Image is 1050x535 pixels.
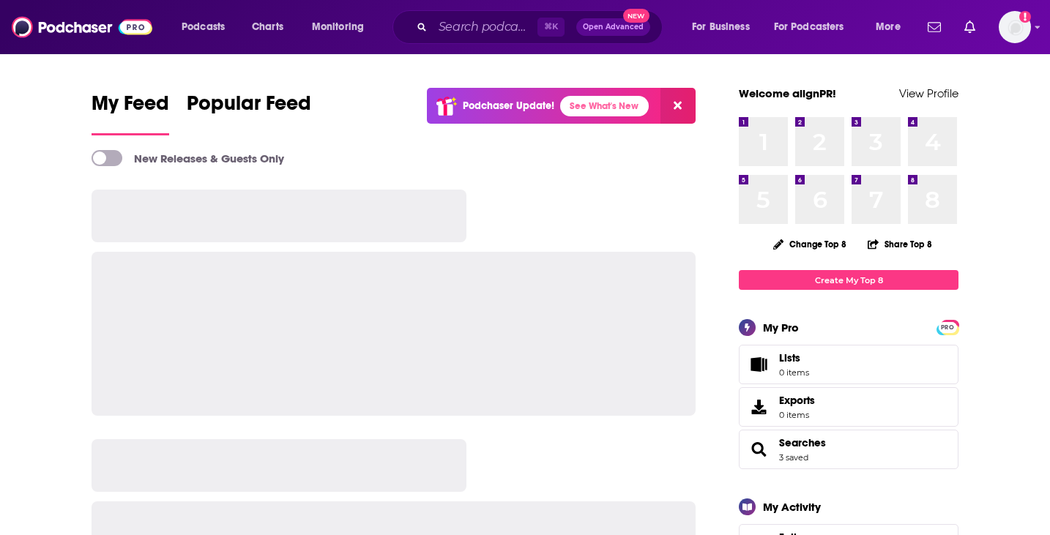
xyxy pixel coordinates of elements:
[779,351,809,364] span: Lists
[1019,11,1031,23] svg: Add a profile image
[583,23,644,31] span: Open Advanced
[92,150,284,166] a: New Releases & Guests Only
[242,15,292,39] a: Charts
[899,86,958,100] a: View Profile
[779,452,808,463] a: 3 saved
[739,387,958,427] a: Exports
[779,394,815,407] span: Exports
[623,9,649,23] span: New
[744,439,773,460] a: Searches
[958,15,981,40] a: Show notifications dropdown
[865,15,919,39] button: open menu
[876,17,901,37] span: More
[779,367,809,378] span: 0 items
[779,351,800,364] span: Lists
[187,91,311,135] a: Popular Feed
[92,91,169,135] a: My Feed
[739,430,958,469] span: Searches
[576,18,650,36] button: Open AdvancedNew
[182,17,225,37] span: Podcasts
[171,15,244,39] button: open menu
[302,15,383,39] button: open menu
[537,18,565,37] span: ⌘ K
[92,91,169,124] span: My Feed
[739,345,958,384] a: Lists
[922,15,947,40] a: Show notifications dropdown
[312,17,364,37] span: Monitoring
[999,11,1031,43] button: Show profile menu
[463,100,554,112] p: Podchaser Update!
[682,15,768,39] button: open menu
[560,96,649,116] a: See What's New
[744,397,773,417] span: Exports
[433,15,537,39] input: Search podcasts, credits, & more...
[867,230,933,258] button: Share Top 8
[779,410,815,420] span: 0 items
[999,11,1031,43] img: User Profile
[939,322,956,333] span: PRO
[406,10,677,44] div: Search podcasts, credits, & more...
[692,17,750,37] span: For Business
[187,91,311,124] span: Popular Feed
[252,17,283,37] span: Charts
[12,13,152,41] img: Podchaser - Follow, Share and Rate Podcasts
[763,500,821,514] div: My Activity
[764,15,865,39] button: open menu
[779,436,826,449] a: Searches
[764,235,855,253] button: Change Top 8
[744,354,773,375] span: Lists
[999,11,1031,43] span: Logged in as alignPR
[739,270,958,290] a: Create My Top 8
[774,17,844,37] span: For Podcasters
[739,86,836,100] a: Welcome alignPR!
[763,321,799,334] div: My Pro
[939,321,956,332] a: PRO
